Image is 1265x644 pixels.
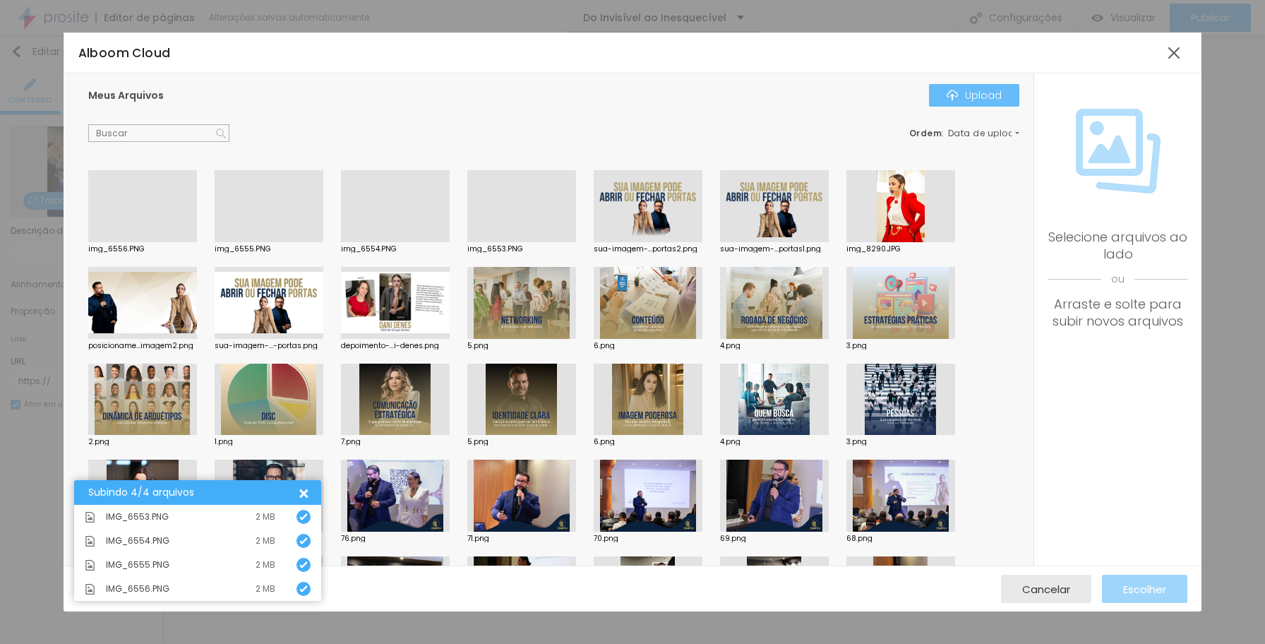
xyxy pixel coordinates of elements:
span: Ordem [909,127,942,139]
div: 2 MB [256,513,275,521]
span: IMG_6554.PNG [106,537,169,545]
div: 5.png [467,342,576,350]
div: posicioname...imagem2.png [88,342,197,350]
img: Icone [85,536,95,547]
div: 4.png [720,342,829,350]
button: Escolher [1102,575,1187,603]
div: 71.png [467,535,576,542]
div: sua-imagem-...-portas.png [215,342,323,350]
div: 1.png [215,439,323,446]
img: Icone [299,561,308,569]
div: 76.png [341,535,450,542]
span: IMG_6555.PNG [106,561,169,569]
div: img_6556.PNG [88,246,197,253]
div: img_6554.PNG [341,246,450,253]
span: Data de upload [948,129,1021,138]
div: sua-imagem-...portas1.png [720,246,829,253]
div: 68.png [846,535,955,542]
div: 3.png [846,342,955,350]
div: 3.png [846,439,955,446]
button: Cancelar [1001,575,1091,603]
div: depoimento-...i-denes.png [341,342,450,350]
div: sua-imagem-...portas2.png [594,246,702,253]
div: 69.png [720,535,829,542]
img: Icone [85,512,95,523]
img: Icone [85,560,95,571]
span: Cancelar [1022,583,1070,595]
img: Icone [299,585,308,593]
img: Icone [85,584,95,595]
img: Icone [299,513,308,521]
img: Icone [1076,109,1161,193]
span: ou [1048,263,1188,296]
div: 6.png [594,439,702,446]
button: IconeUpload [929,84,1019,107]
img: Icone [947,90,958,101]
div: 5.png [467,439,576,446]
div: img_8290.JPG [846,246,955,253]
div: 2 MB [256,537,275,545]
div: 70.png [594,535,702,542]
div: Subindo 4/4 arquivos [88,487,296,498]
span: Escolher [1123,583,1166,595]
div: Upload [947,90,1002,101]
img: Icone [216,129,226,138]
div: 6.png [594,342,702,350]
div: 7.png [341,439,450,446]
div: img_6553.PNG [467,246,576,253]
div: Selecione arquivos ao lado Arraste e solte para subir novos arquivos [1048,229,1188,330]
input: Buscar [88,124,229,143]
div: 2 MB [256,585,275,593]
span: Meus Arquivos [88,88,164,102]
div: 2.png [88,439,197,446]
span: Alboom Cloud [78,44,171,61]
div: 2 MB [256,561,275,569]
div: : [909,129,1019,138]
span: IMG_6556.PNG [106,585,169,593]
div: img_6555.PNG [215,246,323,253]
div: 4.png [720,439,829,446]
img: Icone [299,537,308,545]
span: IMG_6553.PNG [106,513,169,521]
